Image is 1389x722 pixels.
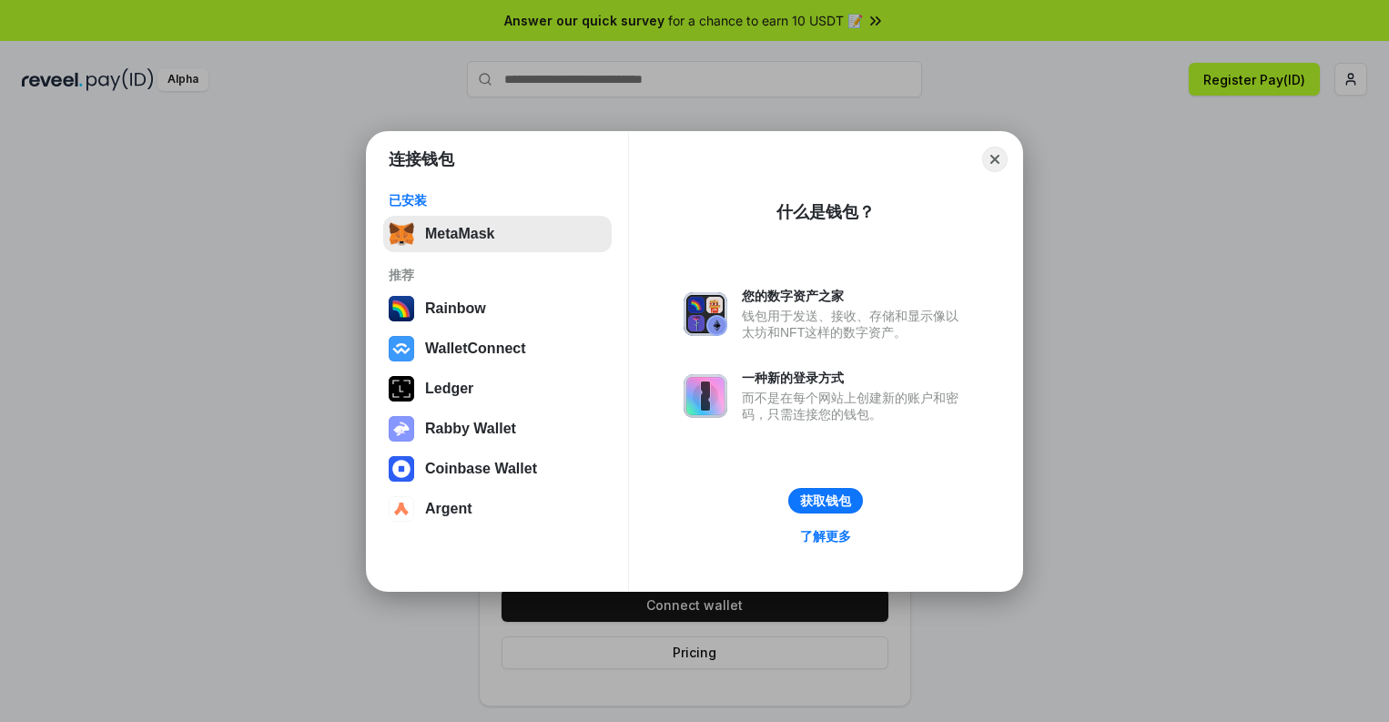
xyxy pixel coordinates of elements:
button: Rabby Wallet [383,411,612,447]
a: 了解更多 [789,524,862,548]
img: svg+xml,%3Csvg%20width%3D%2228%22%20height%3D%2228%22%20viewBox%3D%220%200%2028%2028%22%20fill%3D... [389,496,414,522]
div: 已安装 [389,192,606,208]
div: 了解更多 [800,528,851,544]
div: WalletConnect [425,341,526,357]
img: svg+xml,%3Csvg%20fill%3D%22none%22%20height%3D%2233%22%20viewBox%3D%220%200%2035%2033%22%20width%... [389,221,414,247]
img: svg+xml,%3Csvg%20width%3D%2228%22%20height%3D%2228%22%20viewBox%3D%220%200%2028%2028%22%20fill%3D... [389,456,414,482]
div: 而不是在每个网站上创建新的账户和密码，只需连接您的钱包。 [742,390,968,422]
button: MetaMask [383,216,612,252]
div: Rainbow [425,300,486,317]
img: svg+xml,%3Csvg%20width%3D%22120%22%20height%3D%22120%22%20viewBox%3D%220%200%20120%20120%22%20fil... [389,296,414,321]
img: svg+xml,%3Csvg%20width%3D%2228%22%20height%3D%2228%22%20viewBox%3D%220%200%2028%2028%22%20fill%3D... [389,336,414,361]
img: svg+xml,%3Csvg%20xmlns%3D%22http%3A%2F%2Fwww.w3.org%2F2000%2Fsvg%22%20fill%3D%22none%22%20viewBox... [389,416,414,442]
div: 获取钱包 [800,493,851,509]
button: Coinbase Wallet [383,451,612,487]
div: 一种新的登录方式 [742,370,968,386]
button: Argent [383,491,612,527]
div: 推荐 [389,267,606,283]
div: Argent [425,501,472,517]
div: 什么是钱包？ [776,201,875,223]
div: Ledger [425,381,473,397]
img: svg+xml,%3Csvg%20xmlns%3D%22http%3A%2F%2Fwww.w3.org%2F2000%2Fsvg%22%20fill%3D%22none%22%20viewBox... [684,374,727,418]
button: 获取钱包 [788,488,863,514]
button: Close [982,147,1008,172]
img: svg+xml,%3Csvg%20xmlns%3D%22http%3A%2F%2Fwww.w3.org%2F2000%2Fsvg%22%20width%3D%2228%22%20height%3... [389,376,414,402]
h1: 连接钱包 [389,148,454,170]
button: Rainbow [383,290,612,327]
div: MetaMask [425,226,494,242]
button: Ledger [383,371,612,407]
div: 钱包用于发送、接收、存储和显示像以太坊和NFT这样的数字资产。 [742,308,968,341]
div: 您的数字资产之家 [742,288,968,304]
div: Rabby Wallet [425,421,516,437]
div: Coinbase Wallet [425,461,537,477]
button: WalletConnect [383,330,612,367]
img: svg+xml,%3Csvg%20xmlns%3D%22http%3A%2F%2Fwww.w3.org%2F2000%2Fsvg%22%20fill%3D%22none%22%20viewBox... [684,292,727,336]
